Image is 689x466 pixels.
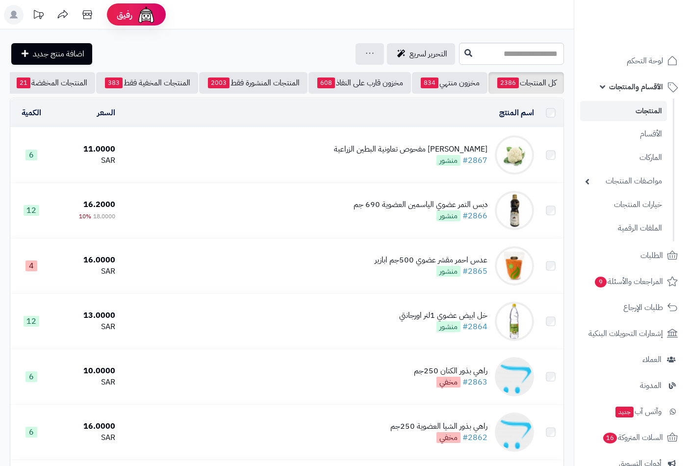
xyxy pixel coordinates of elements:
[580,322,683,345] a: إشعارات التحويلات البنكية
[462,155,487,166] a: #2867
[387,43,455,65] a: التحرير لسريع
[375,255,487,266] div: عدس احمر مقشر عضوي 500جم ابازير
[399,310,487,321] div: خل ابيض عضوي 1لتر اورجانتي
[588,327,663,340] span: إشعارات التحويلات البنكية
[56,266,115,277] div: SAR
[609,80,663,94] span: الأقسام والمنتجات
[79,212,91,221] span: 10%
[580,147,667,168] a: الماركات
[97,107,115,119] a: السعر
[334,144,487,155] div: [PERSON_NAME] مفحوص تعاونية البطين الزراعية
[614,405,662,418] span: وآتس آب
[640,249,663,262] span: الطلبات
[436,266,460,277] span: منشور
[199,72,307,94] a: المنتجات المنشورة فقط2003
[495,413,534,452] img: راهي بذور الشيا العضوية 250جم
[580,124,667,145] a: الأقسام
[56,155,115,166] div: SAR
[436,155,460,166] span: منشور
[622,26,680,47] img: logo-2.png
[22,107,41,119] a: الكمية
[317,78,335,88] span: 608
[580,171,667,192] a: مواصفات المنتجات
[640,379,662,392] span: المدونة
[495,357,534,396] img: راهي بذور الكتان 250جم
[499,107,534,119] a: اسم المنتج
[56,432,115,443] div: SAR
[354,199,487,210] div: دبس التمر عضوي الياسمين العضوية 690 جم
[488,72,564,94] a: كل المنتجات2386
[56,144,115,155] div: 11.0000
[26,427,37,438] span: 6
[495,191,534,230] img: دبس التمر عضوي الياسمين العضوية 690 جم
[421,78,438,88] span: 834
[595,277,607,287] span: 9
[462,321,487,333] a: #2864
[436,210,460,221] span: منشور
[580,101,667,121] a: المنتجات
[495,246,534,285] img: عدس احمر مقشر عضوي 500جم ابازير
[627,54,663,68] span: لوحة التحكم
[580,348,683,371] a: العملاء
[462,376,487,388] a: #2863
[580,244,683,267] a: الطلبات
[615,407,634,417] span: جديد
[93,212,115,221] span: 18.0000
[26,5,51,27] a: تحديثات المنصة
[208,78,230,88] span: 2003
[136,5,156,25] img: ai-face.png
[642,353,662,366] span: العملاء
[83,199,115,210] span: 16.2000
[412,72,487,94] a: مخزون منتهي834
[11,43,92,65] a: اضافة منتج جديد
[580,426,683,449] a: السلات المتروكة16
[26,260,37,271] span: 4
[603,433,617,443] span: 16
[105,78,123,88] span: 383
[33,48,84,60] span: اضافة منتج جديد
[56,365,115,377] div: 10.0000
[580,296,683,319] a: طلبات الإرجاع
[414,365,487,377] div: راهي بذور الكتان 250جم
[495,135,534,175] img: زهرة حبه مفحوص تعاونية البطين الزراعية
[56,321,115,333] div: SAR
[497,78,519,88] span: 2386
[580,218,667,239] a: الملفات الرقمية
[56,421,115,432] div: 16.0000
[24,205,39,216] span: 12
[26,150,37,160] span: 6
[462,210,487,222] a: #2866
[56,310,115,321] div: 13.0000
[409,48,447,60] span: التحرير لسريع
[390,421,487,432] div: راهي بذور الشيا العضوية 250جم
[8,72,95,94] a: المنتجات المخفضة21
[580,270,683,293] a: المراجعات والأسئلة9
[580,374,683,397] a: المدونة
[56,377,115,388] div: SAR
[462,265,487,277] a: #2865
[462,432,487,443] a: #2862
[580,400,683,423] a: وآتس آبجديد
[580,194,667,215] a: خيارات المنتجات
[436,432,460,443] span: مخفي
[17,78,30,88] span: 21
[26,371,37,382] span: 6
[56,255,115,266] div: 16.0000
[436,377,460,388] span: مخفي
[602,431,663,444] span: السلات المتروكة
[436,321,460,332] span: منشور
[117,9,132,21] span: رفيق
[96,72,198,94] a: المنتجات المخفية فقط383
[594,275,663,288] span: المراجعات والأسئلة
[580,49,683,73] a: لوحة التحكم
[308,72,411,94] a: مخزون قارب على النفاذ608
[623,301,663,314] span: طلبات الإرجاع
[24,316,39,327] span: 12
[495,302,534,341] img: خل ابيض عضوي 1لتر اورجانتي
